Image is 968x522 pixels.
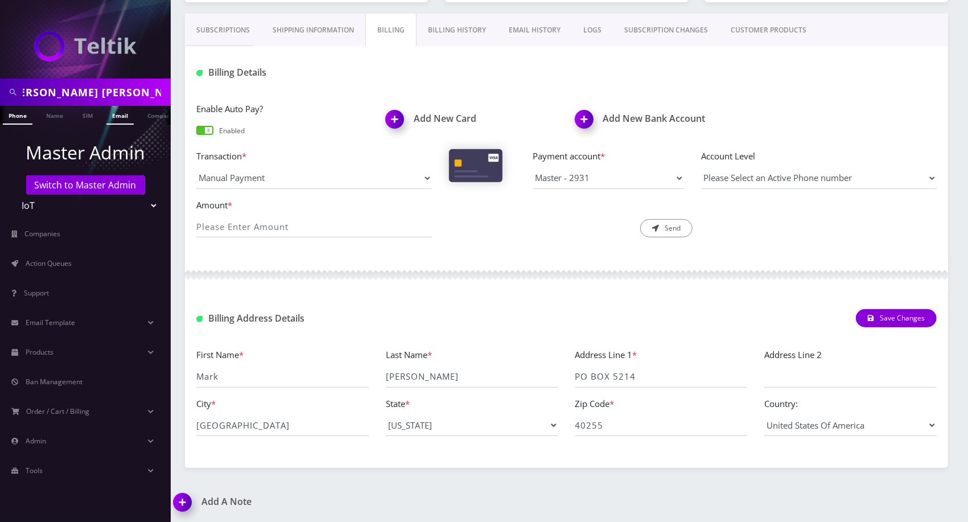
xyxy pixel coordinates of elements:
[196,366,369,388] input: First Name
[196,216,432,237] input: Please Enter Amount
[575,348,637,361] label: Address Line 1
[386,348,432,361] label: Last Name
[719,14,818,47] a: CUSTOMER PRODUCTS
[575,113,748,124] h1: Add New Bank Account
[27,406,90,416] span: Order / Cart / Billing
[261,14,365,47] a: Shipping Information
[575,414,748,436] input: Zip
[380,106,414,140] img: Add New Card
[497,14,572,47] a: EMAIL HISTORY
[26,347,53,357] span: Products
[613,14,719,47] a: SUBSCRIPTION CHANGES
[572,14,613,47] a: LOGS
[196,313,432,324] h1: Billing Address Details
[449,149,502,182] img: Cards
[575,366,748,388] input: Address Line 1
[24,288,49,298] span: Support
[40,106,69,124] a: Name
[77,106,98,124] a: SIM
[196,199,432,212] label: Amount
[26,258,72,268] span: Action Queues
[386,366,558,388] input: Last Name
[26,175,145,195] a: Switch to Master Admin
[365,14,417,47] a: Billing
[34,31,137,61] img: IoT
[640,219,693,237] button: Send
[386,113,558,124] h1: Add New Card
[106,106,134,125] a: Email
[196,102,369,116] label: Enable Auto Pay?
[196,70,203,76] img: Billing Details
[196,150,432,163] label: Transaction
[417,14,497,47] a: Billing History
[764,397,798,410] label: Country:
[174,496,558,507] a: Add A Note
[185,14,261,47] a: Subscriptions
[3,106,32,125] a: Phone
[386,397,410,410] label: State
[196,316,203,322] img: Billing Address Detail
[26,466,43,475] span: Tools
[196,67,432,78] h1: Billing Details
[219,126,245,136] p: Enabled
[26,377,83,387] span: Ban Management
[533,150,685,163] label: Payment account
[196,348,244,361] label: First Name
[575,397,615,410] label: Zip Code
[142,106,180,124] a: Company
[575,113,748,124] a: Add New Bank AccountAdd New Bank Account
[26,436,46,446] span: Admin
[196,397,216,410] label: City
[764,348,822,361] label: Address Line 2
[196,414,369,436] input: City
[23,81,168,103] input: Search in Company
[701,150,937,163] label: Account Level
[386,113,558,124] a: Add New CardAdd New Card
[26,318,75,327] span: Email Template
[25,229,61,239] span: Companies
[856,309,937,327] button: Save Changes
[570,106,603,140] img: Add New Bank Account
